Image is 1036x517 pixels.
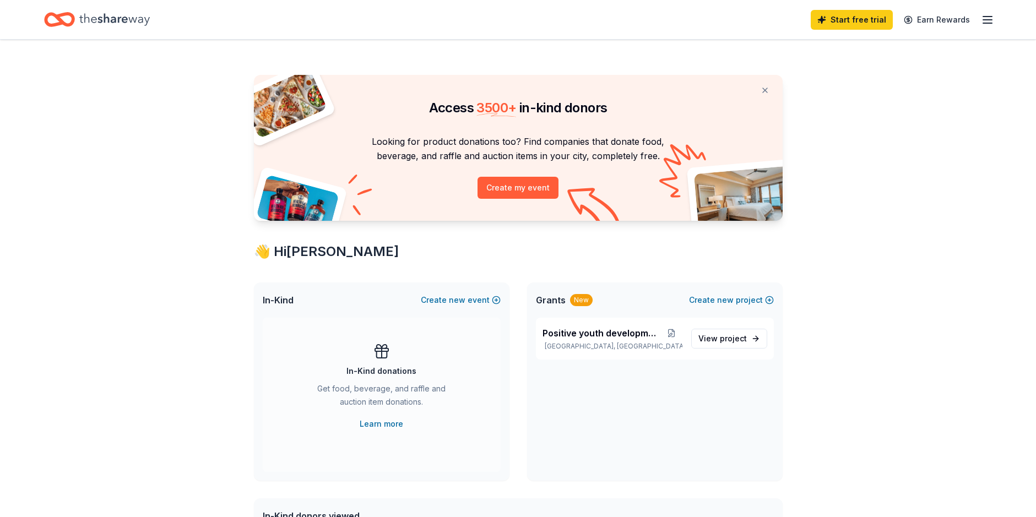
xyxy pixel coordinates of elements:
span: new [717,293,734,307]
img: Pizza [241,68,327,139]
span: Access in-kind donors [429,100,608,116]
p: [GEOGRAPHIC_DATA], [GEOGRAPHIC_DATA] [543,342,682,351]
div: New [570,294,593,306]
a: View project [691,329,767,349]
div: Get food, beverage, and raffle and auction item donations. [307,382,457,413]
a: Home [44,7,150,32]
span: Positive youth development [543,326,661,340]
a: Earn Rewards [897,10,977,30]
span: View [698,332,747,345]
span: 3500 + [476,100,516,116]
a: Learn more [360,417,403,431]
span: project [720,334,747,343]
img: Curvy arrow [567,188,622,229]
span: In-Kind [263,293,294,307]
button: Create my event [478,177,558,199]
a: Start free trial [811,10,893,30]
p: Looking for product donations too? Find companies that donate food, beverage, and raffle and auct... [267,134,769,164]
button: Createnewevent [421,293,501,307]
div: In-Kind donations [346,364,416,378]
div: 👋 Hi [PERSON_NAME] [254,243,783,260]
button: Createnewproject [689,293,774,307]
span: new [449,293,465,307]
span: Grants [536,293,566,307]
